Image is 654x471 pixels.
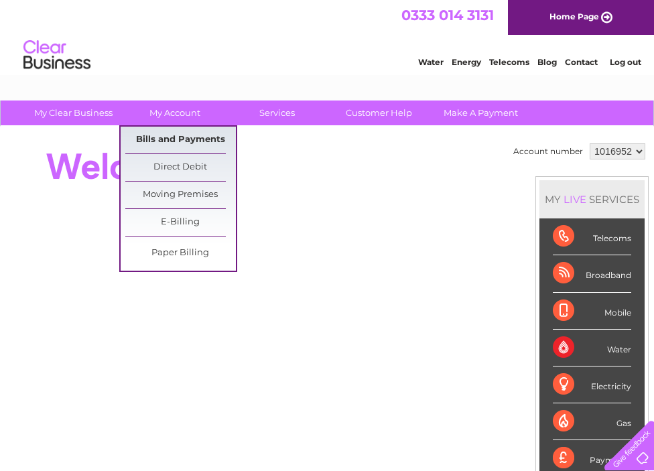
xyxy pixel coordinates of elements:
[553,255,631,292] div: Broadband
[565,57,598,67] a: Contact
[452,57,481,67] a: Energy
[125,209,236,236] a: E-Billing
[537,57,557,67] a: Blog
[561,193,589,206] div: LIVE
[125,154,236,181] a: Direct Debit
[553,403,631,440] div: Gas
[125,127,236,153] a: Bills and Payments
[23,35,91,76] img: logo.png
[401,7,494,23] a: 0333 014 3131
[324,100,434,125] a: Customer Help
[418,57,444,67] a: Water
[120,100,231,125] a: My Account
[610,57,641,67] a: Log out
[222,100,332,125] a: Services
[489,57,529,67] a: Telecoms
[553,218,631,255] div: Telecoms
[125,182,236,208] a: Moving Premises
[539,180,645,218] div: MY SERVICES
[426,100,536,125] a: Make A Payment
[510,140,586,163] td: Account number
[553,330,631,366] div: Water
[553,366,631,403] div: Electricity
[125,240,236,267] a: Paper Billing
[18,100,129,125] a: My Clear Business
[11,7,645,65] div: Clear Business is a trading name of Verastar Limited (registered in [GEOGRAPHIC_DATA] No. 3667643...
[553,293,631,330] div: Mobile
